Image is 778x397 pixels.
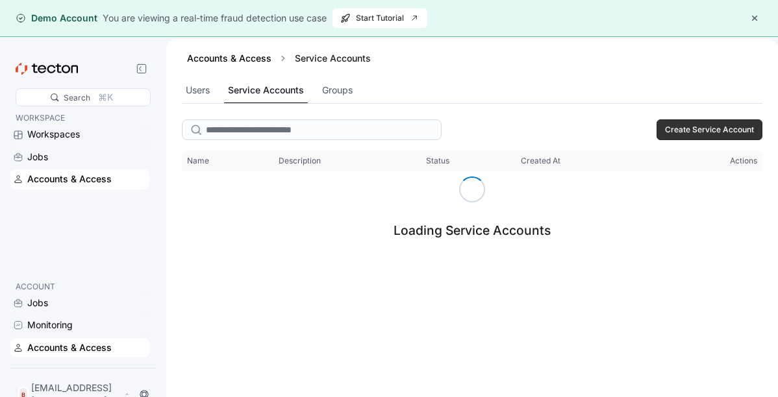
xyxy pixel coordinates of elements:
[187,156,209,166] span: Name
[10,125,149,144] a: Workspaces
[290,52,376,65] div: Service Accounts
[186,83,210,97] div: Users
[521,156,560,166] span: Created At
[27,341,112,355] div: Accounts & Access
[27,127,80,141] div: Workspaces
[228,83,304,97] div: Service Accounts
[10,293,149,313] a: Jobs
[16,88,151,106] div: Search⌘K
[64,91,90,104] div: Search
[332,8,428,29] button: Start Tutorial
[27,150,48,164] div: Jobs
[27,318,73,332] div: Monitoring
[730,156,757,166] span: Actions
[459,176,485,202] span: Loading
[10,338,149,357] a: Accounts & Access
[187,53,271,64] a: Accounts & Access
[665,120,754,139] span: Create Service Account
[98,90,113,104] div: ⌘K
[322,83,353,97] div: Groups
[16,280,144,293] p: ACCOUNT
[426,156,449,166] span: Status
[27,172,112,186] div: Accounts & Access
[103,11,327,25] div: You are viewing a real-time fraud detection use case
[10,315,149,335] a: Monitoring
[27,296,48,310] div: Jobs
[10,147,149,167] a: Jobs
[394,223,551,238] div: Loading Service Accounts
[279,156,321,166] span: Description
[16,112,144,125] p: WORKSPACE
[340,8,420,28] span: Start Tutorial
[16,12,97,25] div: Demo Account
[657,119,762,140] button: Create Service Account
[10,169,149,189] a: Accounts & Access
